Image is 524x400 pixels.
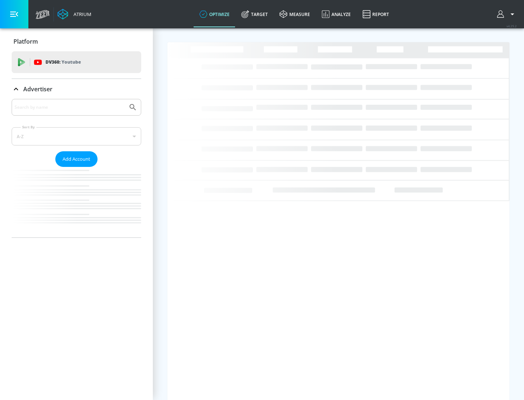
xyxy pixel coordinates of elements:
[55,151,98,167] button: Add Account
[21,125,36,129] label: Sort By
[316,1,357,27] a: Analyze
[15,103,125,112] input: Search by name
[357,1,395,27] a: Report
[71,11,91,17] div: Atrium
[63,155,90,163] span: Add Account
[507,24,517,28] span: v 4.25.2
[61,58,81,66] p: Youtube
[194,1,235,27] a: optimize
[12,167,141,237] nav: list of Advertiser
[45,58,81,66] p: DV360:
[274,1,316,27] a: measure
[12,31,141,52] div: Platform
[12,51,141,73] div: DV360: Youtube
[12,99,141,237] div: Advertiser
[23,85,52,93] p: Advertiser
[57,9,91,20] a: Atrium
[12,79,141,99] div: Advertiser
[235,1,274,27] a: Target
[13,37,38,45] p: Platform
[12,127,141,145] div: A-Z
